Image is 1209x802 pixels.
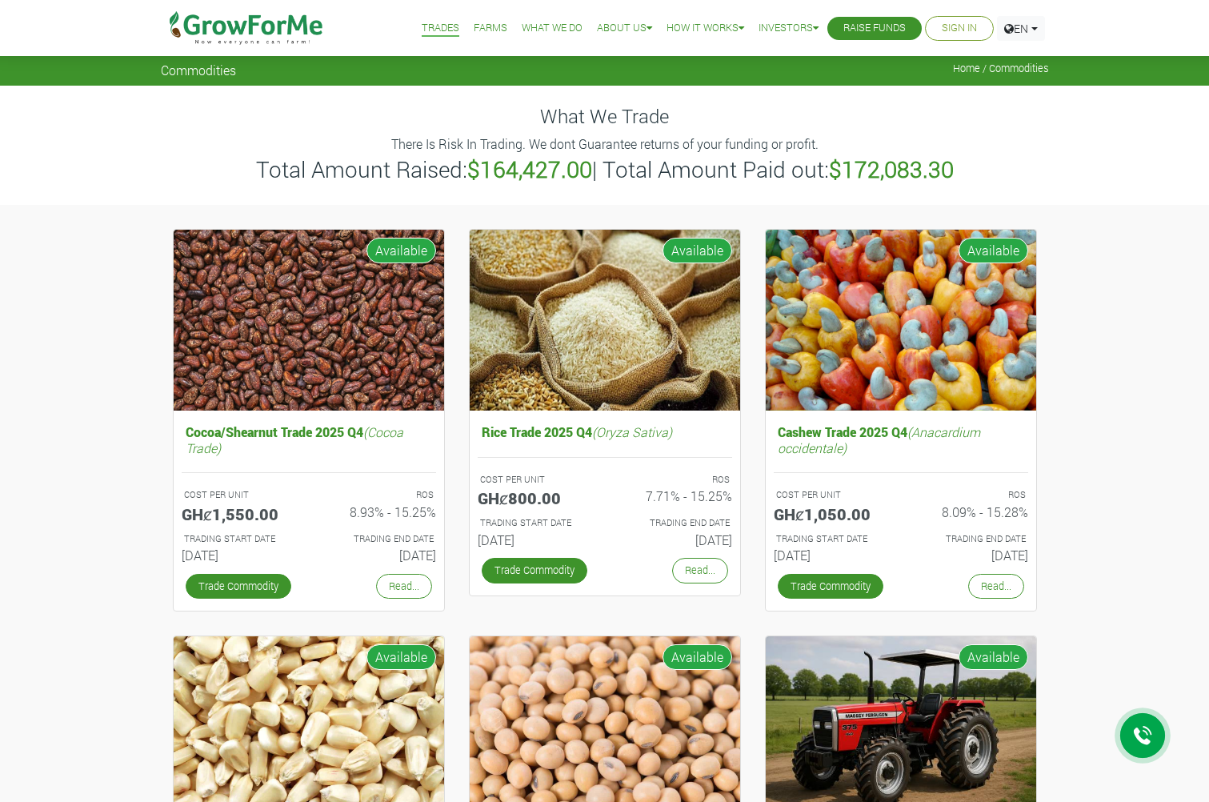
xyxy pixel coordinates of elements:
h6: 7.71% - 15.25% [617,488,732,503]
h6: [DATE] [913,547,1028,563]
h6: 8.09% - 15.28% [913,504,1028,519]
a: Cocoa/Shearnut Trade 2025 Q4(Cocoa Trade) COST PER UNIT GHȼ1,550.00 ROS 8.93% - 15.25% TRADING ST... [182,420,436,569]
a: Raise Funds [843,20,906,37]
h4: What We Trade [161,105,1049,128]
a: Read... [968,574,1024,599]
a: Trade Commodity [482,558,587,583]
a: EN [997,16,1045,41]
a: Trade Commodity [778,574,883,599]
h6: [DATE] [182,547,297,563]
a: Trades [422,20,459,37]
h6: 8.93% - 15.25% [321,504,436,519]
span: Available [663,644,732,670]
span: Commodities [161,62,236,78]
h6: [DATE] [321,547,436,563]
i: (Oryza Sativa) [592,423,672,440]
img: growforme image [470,230,740,411]
a: Read... [672,558,728,583]
h5: GHȼ1,050.00 [774,504,889,523]
h5: Cocoa/Shearnut Trade 2025 Q4 [182,420,436,459]
a: What We Do [522,20,582,37]
p: COST PER UNIT [776,488,887,502]
p: COST PER UNIT [184,488,294,502]
p: Estimated Trading End Date [915,532,1026,546]
a: Sign In [942,20,977,37]
h5: GHȼ1,550.00 [182,504,297,523]
span: Available [959,238,1028,263]
p: Estimated Trading End Date [619,516,730,530]
span: Home / Commodities [953,62,1049,74]
a: Farms [474,20,507,37]
a: About Us [597,20,652,37]
span: Available [959,644,1028,670]
p: Estimated Trading End Date [323,532,434,546]
p: Estimated Trading Start Date [776,532,887,546]
p: Estimated Trading Start Date [184,532,294,546]
p: ROS [915,488,1026,502]
a: Read... [376,574,432,599]
b: $164,427.00 [467,154,592,184]
h6: [DATE] [774,547,889,563]
img: growforme image [766,230,1036,411]
span: Available [366,238,436,263]
h5: Rice Trade 2025 Q4 [478,420,732,443]
h6: [DATE] [617,532,732,547]
span: Available [366,644,436,670]
h6: [DATE] [478,532,593,547]
i: (Cocoa Trade) [186,423,403,455]
img: growforme image [174,230,444,411]
p: ROS [619,473,730,487]
a: Trade Commodity [186,574,291,599]
h5: GHȼ800.00 [478,488,593,507]
p: ROS [323,488,434,502]
a: How it Works [667,20,744,37]
h5: Cashew Trade 2025 Q4 [774,420,1028,459]
i: (Anacardium occidentale) [778,423,980,455]
a: Rice Trade 2025 Q4(Oryza Sativa) COST PER UNIT GHȼ800.00 ROS 7.71% - 15.25% TRADING START DATE [D... [478,420,732,554]
b: $172,083.30 [829,154,954,184]
span: Available [663,238,732,263]
p: COST PER UNIT [480,473,590,487]
a: Cashew Trade 2025 Q4(Anacardium occidentale) COST PER UNIT GHȼ1,050.00 ROS 8.09% - 15.28% TRADING... [774,420,1028,569]
p: Estimated Trading Start Date [480,516,590,530]
p: There Is Risk In Trading. We dont Guarantee returns of your funding or profit. [163,134,1047,154]
h3: Total Amount Raised: | Total Amount Paid out: [163,156,1047,183]
a: Investors [759,20,819,37]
